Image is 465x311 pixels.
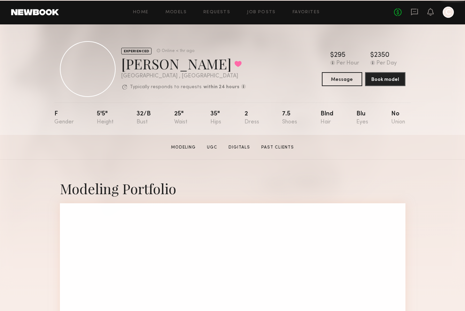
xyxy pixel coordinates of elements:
div: F [54,111,74,125]
div: Online < 1hr ago [162,49,194,53]
a: Home [133,10,149,15]
div: 32/b [137,111,151,125]
div: $ [370,52,374,59]
div: Blu [356,111,368,125]
div: No [391,111,405,125]
button: Book model [365,72,405,86]
div: 7.5 [282,111,297,125]
div: Per Hour [336,60,359,67]
div: EXPERIENCED [121,48,152,54]
div: Modeling Portfolio [60,179,405,198]
b: within 24 hours [203,85,239,90]
a: Digitals [226,144,253,151]
p: Typically responds to requests [130,85,202,90]
a: Job Posts [247,10,276,15]
a: C [443,7,454,18]
div: 295 [334,52,346,59]
a: UGC [204,144,220,151]
div: 2 [245,111,259,125]
button: Message [322,72,362,86]
div: $ [330,52,334,59]
div: 2350 [374,52,389,59]
a: Modeling [168,144,199,151]
div: 5'5" [97,111,114,125]
a: Favorites [293,10,320,15]
div: [PERSON_NAME] [121,54,246,73]
a: Past Clients [258,144,297,151]
a: Models [165,10,187,15]
div: [GEOGRAPHIC_DATA] , [GEOGRAPHIC_DATA] [121,73,246,79]
div: 35" [210,111,221,125]
div: 25" [174,111,187,125]
div: Per Day [377,60,397,67]
a: Requests [203,10,230,15]
div: Blnd [320,111,333,125]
